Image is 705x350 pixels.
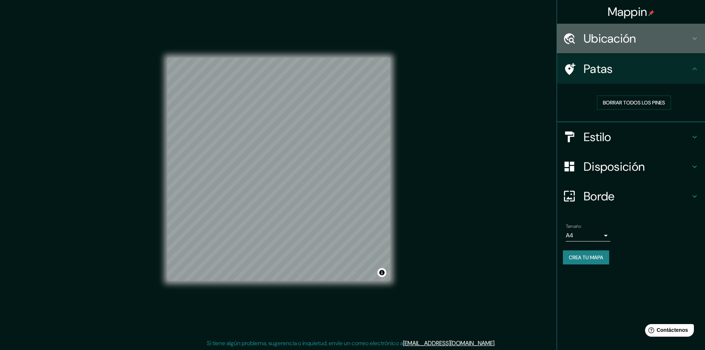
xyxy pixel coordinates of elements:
font: Patas [584,61,613,77]
font: Ubicación [584,31,636,46]
font: Tamaño [566,223,581,229]
font: Mappin [608,4,647,20]
canvas: Mapa [167,58,390,281]
div: Borde [557,181,705,211]
img: pin-icon.png [648,10,654,16]
font: Disposición [584,159,645,174]
button: Borrar todos los pines [597,96,671,110]
font: Borde [584,189,615,204]
font: Borrar todos los pines [603,99,665,106]
button: Crea tu mapa [563,250,609,264]
font: Si tiene algún problema, sugerencia o inquietud, envíe un correo electrónico a [207,339,403,347]
font: Estilo [584,129,611,145]
a: [EMAIL_ADDRESS][DOMAIN_NAME] [403,339,494,347]
font: . [494,339,496,347]
font: Crea tu mapa [569,254,603,261]
iframe: Lanzador de widgets de ayuda [639,321,697,342]
div: A4 [566,230,610,241]
div: Estilo [557,122,705,152]
font: A4 [566,231,573,239]
font: . [497,339,498,347]
div: Disposición [557,152,705,181]
div: Ubicación [557,24,705,53]
div: Patas [557,54,705,84]
font: . [496,339,497,347]
button: Activar o desactivar atribución [377,268,386,277]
